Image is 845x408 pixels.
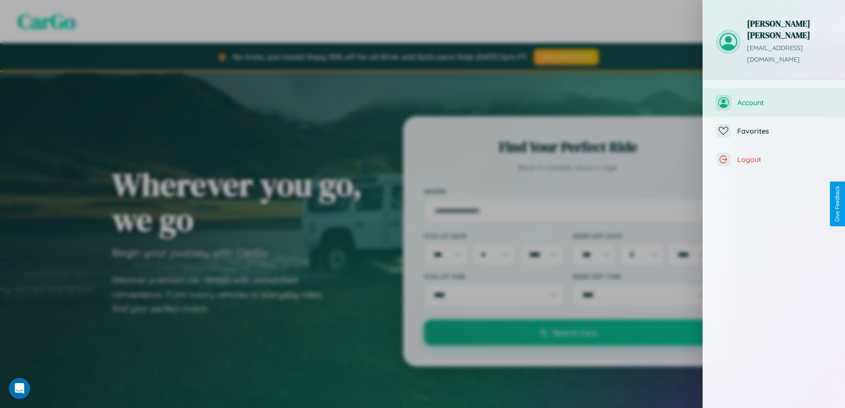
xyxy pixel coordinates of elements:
[737,127,832,135] span: Favorites
[737,155,832,164] span: Logout
[703,88,845,117] button: Account
[747,18,832,41] h3: [PERSON_NAME] [PERSON_NAME]
[703,117,845,145] button: Favorites
[747,43,832,66] p: [EMAIL_ADDRESS][DOMAIN_NAME]
[834,186,841,222] div: Give Feedback
[703,145,845,174] button: Logout
[737,98,832,107] span: Account
[9,378,30,399] iframe: Intercom live chat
